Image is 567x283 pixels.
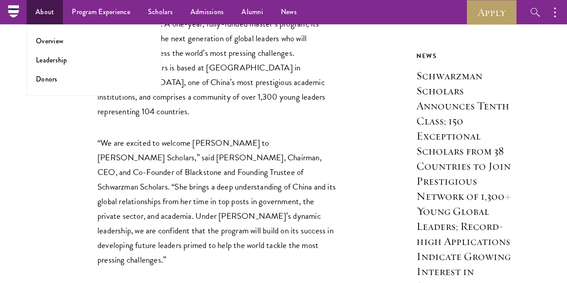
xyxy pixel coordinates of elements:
[36,74,58,84] a: Donors
[416,50,523,62] div: News
[97,136,337,267] p: “We are excited to welcome [PERSON_NAME] to [PERSON_NAME] Scholars,” said [PERSON_NAME], Chairman...
[36,55,67,65] a: Leadership
[36,36,63,46] a: Overview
